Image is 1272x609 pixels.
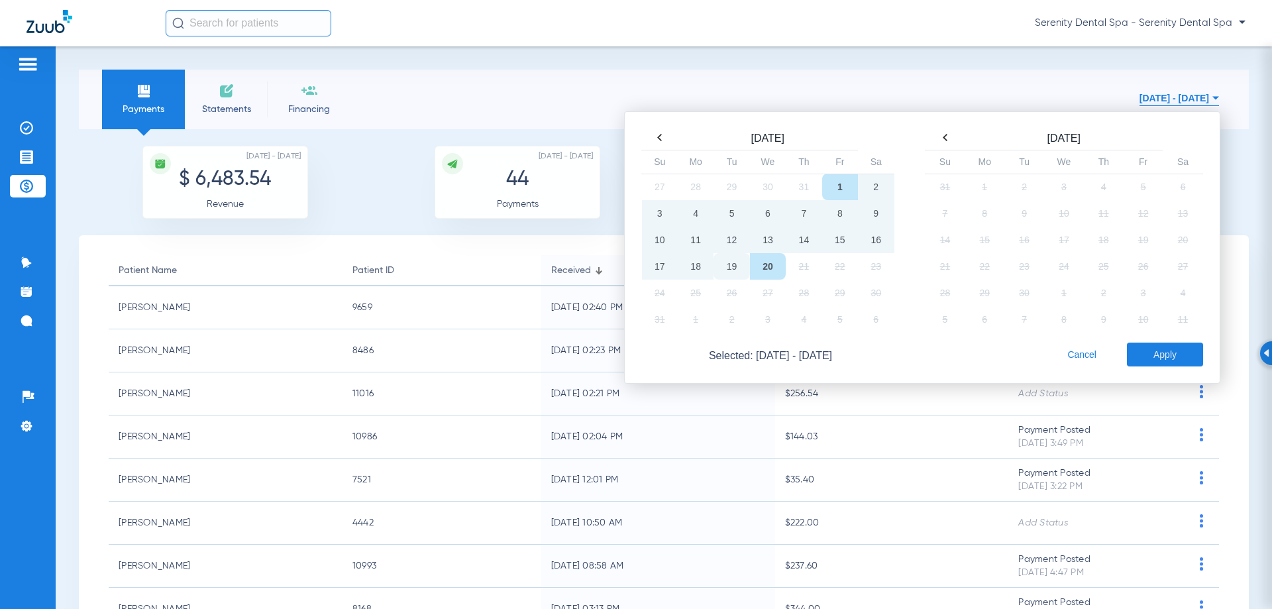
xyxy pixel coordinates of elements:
[775,415,1009,459] td: $144.03
[1127,343,1203,366] button: Apply
[775,459,1009,502] td: $35.40
[541,415,775,459] td: [DATE] 02:04 PM
[109,372,343,415] td: [PERSON_NAME]
[1018,439,1083,448] span: [DATE] 3:49 PM
[1063,343,1100,366] button: Cancel
[343,545,541,588] td: 10993
[219,83,235,99] img: invoices icon
[541,502,775,545] td: [DATE] 10:50 AM
[109,415,343,459] td: [PERSON_NAME]
[343,502,541,545] td: 4442
[541,286,775,329] td: [DATE] 02:40 PM
[1193,557,1210,571] img: group-dot-blue.svg
[352,263,394,278] div: Patient ID
[352,263,531,278] div: Patient ID
[278,103,341,116] span: Financing
[172,17,184,29] img: Search Icon
[965,129,1163,150] th: [DATE]
[26,10,72,33] img: Zuub Logo
[343,286,541,329] td: 9659
[775,502,1009,545] td: $222.00
[497,199,539,209] span: Payments
[109,459,343,502] td: [PERSON_NAME]
[1035,17,1245,30] span: Serenity Dental Spa - Serenity Dental Spa
[301,83,317,99] img: financing icon
[1018,518,1069,527] span: Add Status
[109,545,343,588] td: [PERSON_NAME]
[551,263,765,278] div: Received
[541,372,775,415] td: [DATE] 02:21 PM
[541,329,775,372] td: [DATE] 02:23 PM
[119,263,333,278] div: Patient Name
[1018,482,1083,491] span: [DATE] 3:22 PM
[207,199,244,209] span: Revenue
[166,10,331,36] input: Search for patients
[1193,514,1210,527] img: group-dot-blue.svg
[343,372,541,415] td: 11016
[195,103,258,116] span: Statements
[775,372,1009,415] td: $256.54
[246,150,301,163] span: [DATE] - [DATE]
[109,329,343,372] td: [PERSON_NAME]
[1139,85,1219,111] button: [DATE] - [DATE]
[154,158,166,170] img: icon
[1018,568,1084,577] span: [DATE] 4:47 PM
[343,415,541,459] td: 10986
[136,83,152,99] img: payments icon
[541,459,775,502] td: [DATE] 12:01 PM
[775,545,1009,588] td: $237.60
[678,129,858,150] th: [DATE]
[109,286,343,329] td: [PERSON_NAME]
[343,459,541,502] td: 7521
[1018,469,1090,478] span: Payment Posted
[506,170,529,190] span: 44
[112,103,175,116] span: Payments
[1193,471,1210,484] img: group-dot-blue.svg
[1263,349,1269,357] img: Arrow
[541,545,775,588] td: [DATE] 08:58 AM
[1193,385,1210,398] img: group-dot-blue.svg
[17,56,38,72] img: hamburger-icon
[109,502,343,545] td: [PERSON_NAME]
[1018,425,1090,435] span: Payment Posted
[1018,555,1090,564] span: Payment Posted
[551,263,591,278] div: Received
[1193,428,1210,441] img: group-dot-blue.svg
[1018,389,1069,398] span: Add Status
[447,158,458,170] img: icon
[179,170,271,190] span: $ 6,483.54
[539,150,593,163] span: [DATE] - [DATE]
[119,263,177,278] div: Patient Name
[638,349,903,362] span: Selected: [DATE] - [DATE]
[343,329,541,372] td: 8486
[1018,598,1090,607] span: Payment Posted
